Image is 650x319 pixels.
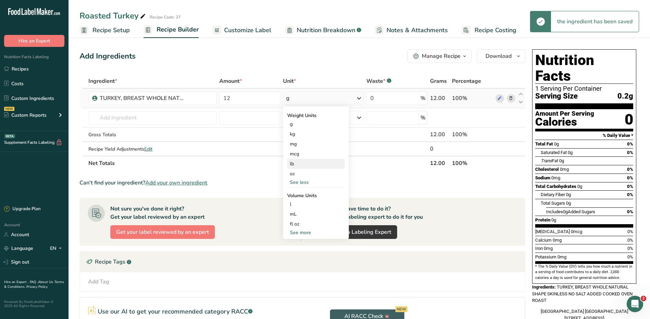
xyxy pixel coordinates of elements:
div: 0 [430,145,449,153]
div: See less [287,179,345,186]
span: Notes & Attachments [387,26,448,35]
span: Dietary Fiber [541,192,565,197]
span: Unit [283,77,296,85]
button: Download [477,49,525,63]
div: Powered By FoodLabelMaker © 2025 All Rights Reserved [4,300,64,308]
span: Download [486,52,512,60]
input: Add Ingredient [88,111,217,125]
div: Gross Totals [88,131,217,138]
section: * The % Daily Value (DV) tells you how much a nutrient in a serving of food contributes to a dail... [535,264,633,281]
span: Recipe Builder [157,25,199,34]
span: 0% [627,150,633,155]
button: Hire an Expert [4,35,64,47]
span: 0% [627,167,633,172]
a: Language [4,242,33,254]
div: Upgrade Plan [4,206,40,213]
div: Manage Recipe [422,52,461,60]
div: Custom Reports [4,112,47,119]
span: [MEDICAL_DATA] [535,229,570,234]
div: mL [290,210,342,218]
div: 100% [452,94,493,102]
div: Can't find your ingredient? [79,179,525,187]
span: Get your label reviewed by an expert [116,228,209,236]
span: 0mg [544,246,553,251]
span: 0% [627,246,633,251]
a: Hire a Labeling Expert [329,225,397,239]
span: 0g [577,184,582,189]
div: Add Tag [88,278,109,286]
span: Recipe Costing [475,26,516,35]
span: 0% [627,141,633,146]
span: 0mg [553,238,562,243]
span: Ingredients: [532,284,556,290]
iframe: Intercom live chat [627,296,643,312]
span: Sodium [535,175,550,180]
div: Amount Per Serving [535,111,594,117]
span: 0g [554,141,559,146]
span: Customize Label [224,26,271,35]
th: Net Totals [87,156,429,170]
span: 0% [627,238,633,243]
span: 0g [568,150,573,155]
div: BETA [4,134,15,138]
span: 0mg [560,167,569,172]
a: Customize Label [212,23,271,38]
div: Not sure you've done it right? Get your label reviewed by an expert [110,205,205,221]
div: mcg [287,149,345,159]
span: 0% [627,254,633,259]
div: Don't have time to do it? Hire a labeling expert to do it for you [329,205,423,221]
div: Weight Units [287,112,345,119]
div: Recipe Yield Adjustments [88,145,217,153]
span: Percentage [452,77,481,85]
span: TURKEY, BREAST WHOLE NATURAL SHAPE SKINLESS NO SALT ADDED COOKED OVEN ROAST [532,284,633,303]
div: 100% [452,130,493,139]
span: 0g [559,158,564,163]
div: Waste [366,77,391,85]
div: fl oz [290,220,342,228]
span: Saturated Fat [541,150,567,155]
div: kg [287,129,345,139]
p: Use our AI to get your recommended category RACC [98,307,253,316]
div: Recipe Code: 27 [150,14,181,20]
div: l [290,201,342,208]
span: 0.2g [617,92,633,101]
span: Amount [219,77,242,85]
a: About Us . [38,280,54,284]
span: 0% [627,175,633,180]
span: 0% [627,184,633,189]
span: Total Carbohydrates [535,184,576,189]
span: Serving Size [535,92,578,101]
a: FAQ . [30,280,38,284]
span: Grams [430,77,447,85]
div: 12.00 [430,130,449,139]
div: EN [50,244,64,253]
span: 0g [551,217,556,222]
span: 0% [627,209,633,214]
section: % Daily Value * [535,131,633,140]
div: g [286,94,290,102]
a: Privacy Policy [26,284,48,289]
a: Notes & Attachments [375,23,448,38]
span: 0mcg [571,229,582,234]
span: Potassium [535,254,556,259]
div: g [287,119,345,129]
span: 0g [563,209,568,214]
a: Nutrition Breakdown [285,23,361,38]
a: Terms & Conditions . [4,280,64,289]
span: 0% [627,229,633,234]
a: Recipe Setup [79,23,130,38]
span: Cholesterol [535,167,559,172]
div: TURKEY, BREAST WHOLE NATURAL SHAPE SKINLESS NO SALT ADDED COOKED OVEN ROAST [100,94,185,102]
span: Includes Added Sugars [546,209,595,214]
div: Volume Units [287,192,345,199]
span: Calcium [535,238,552,243]
div: lb [287,159,345,169]
span: 0g [566,192,571,197]
div: oz [287,169,345,179]
div: 1 Serving Per Container [535,85,633,92]
div: Recipe Tags [80,252,525,272]
span: 2 [641,296,646,301]
span: Iron [535,246,543,251]
button: Manage Recipe [407,49,471,63]
span: Ingredient [88,77,117,85]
